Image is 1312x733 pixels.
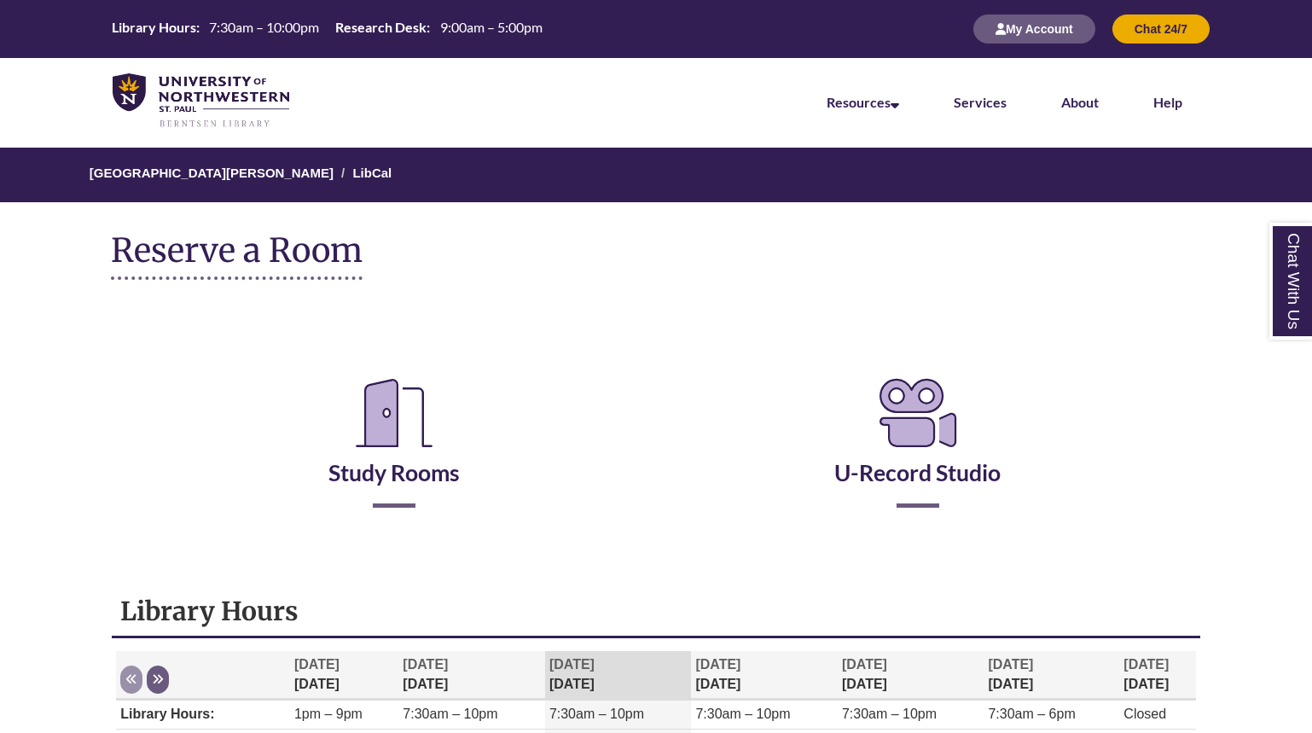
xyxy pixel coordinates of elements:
[105,18,202,37] th: Library Hours:
[695,707,790,721] span: 7:30am – 10pm
[834,416,1001,486] a: U-Record Studio
[973,21,1095,36] a: My Account
[105,18,549,40] a: Hours Today
[398,651,545,700] th: [DATE]
[691,651,838,700] th: [DATE]
[842,657,887,672] span: [DATE]
[147,666,169,694] button: Next week
[954,94,1007,110] a: Services
[1123,657,1169,672] span: [DATE]
[549,657,595,672] span: [DATE]
[1112,15,1210,44] button: Chat 24/7
[294,707,363,721] span: 1pm – 9pm
[105,18,549,38] table: Hours Today
[1123,707,1166,721] span: Closed
[545,651,692,700] th: [DATE]
[111,232,363,280] h1: Reserve a Room
[209,19,319,35] span: 7:30am – 10:00pm
[120,595,1191,627] h1: Library Hours
[1112,21,1210,36] a: Chat 24/7
[290,651,398,700] th: [DATE]
[838,651,984,700] th: [DATE]
[120,666,142,694] button: Previous week
[988,657,1033,672] span: [DATE]
[352,166,392,180] a: LibCal
[549,707,644,721] span: 7:30am – 10pm
[1153,94,1182,110] a: Help
[294,657,340,672] span: [DATE]
[403,707,497,721] span: 7:30am – 10pm
[440,19,543,35] span: 9:00am – 5:00pm
[827,94,899,110] a: Resources
[988,707,1075,721] span: 7:30am – 6pm
[1119,651,1195,700] th: [DATE]
[403,657,448,672] span: [DATE]
[984,651,1119,700] th: [DATE]
[842,707,937,721] span: 7:30am – 10pm
[113,73,289,130] img: UNWSP Library Logo
[328,18,432,37] th: Research Desk:
[1061,94,1099,110] a: About
[111,323,1200,558] div: Reserve a Room
[973,15,1095,44] button: My Account
[111,148,1200,202] nav: Breadcrumb
[90,166,334,180] a: [GEOGRAPHIC_DATA][PERSON_NAME]
[116,701,290,730] td: Library Hours:
[328,416,460,486] a: Study Rooms
[695,657,740,672] span: [DATE]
